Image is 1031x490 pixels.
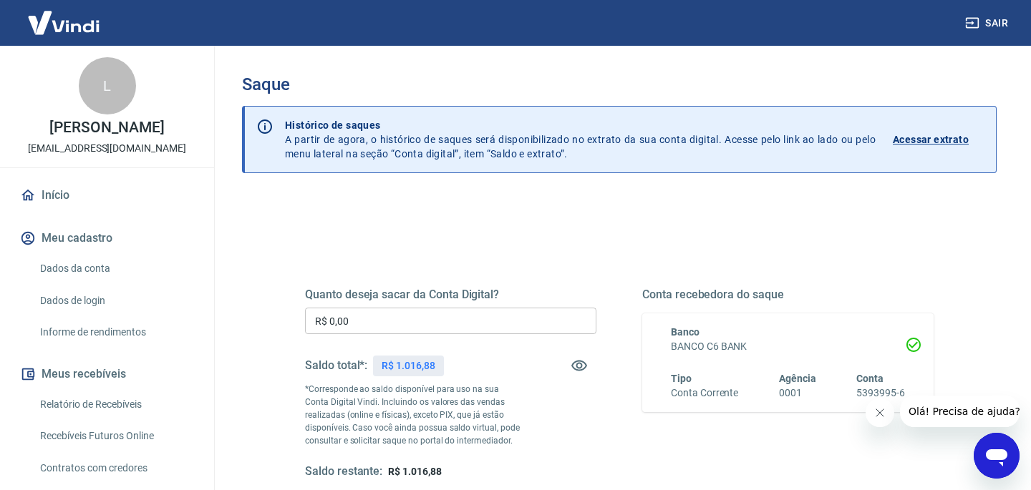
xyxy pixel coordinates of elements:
a: Informe de rendimentos [34,318,197,347]
span: Conta [856,373,884,384]
a: Contratos com credores [34,454,197,483]
span: Agência [779,373,816,384]
a: Acessar extrato [893,118,984,161]
h6: 5393995-6 [856,386,905,401]
button: Meus recebíveis [17,358,197,390]
p: R$ 1.016,88 [382,358,435,373]
p: [PERSON_NAME] [49,120,164,135]
a: Início [17,180,197,211]
p: A partir de agora, o histórico de saques será disponibilizado no extrato da sua conta digital. Ac... [285,118,876,161]
a: Relatório de Recebíveis [34,390,197,419]
button: Sair [962,10,1014,36]
span: Tipo [671,373,692,384]
a: Recebíveis Futuros Online [34,421,197,451]
iframe: Button to launch messaging window [974,433,1020,479]
h5: Quanto deseja sacar da Conta Digital? [305,288,596,302]
p: *Corresponde ao saldo disponível para uso na sua Conta Digital Vindi. Incluindo os valores das ve... [305,383,523,447]
h6: 0001 [779,386,816,401]
iframe: Message from company [900,396,1020,427]
h5: Saldo restante: [305,464,382,479]
h3: Saque [242,74,997,94]
h6: Conta Corrente [671,386,738,401]
p: Acessar extrato [893,132,969,147]
div: L [79,57,136,114]
button: Meu cadastro [17,222,197,254]
a: Dados da conta [34,254,197,283]
h6: BANCO C6 BANK [671,339,905,354]
p: Histórico de saques [285,118,876,132]
a: Dados de login [34,286,197,315]
span: R$ 1.016,88 [388,466,441,477]
h5: Saldo total*: [305,358,367,373]
p: [EMAIL_ADDRESS][DOMAIN_NAME] [28,141,186,156]
h5: Conta recebedora do saque [642,288,934,302]
img: Vindi [17,1,110,44]
span: Banco [671,326,700,338]
span: Olá! Precisa de ajuda? [9,10,120,21]
iframe: Close message [866,398,894,427]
